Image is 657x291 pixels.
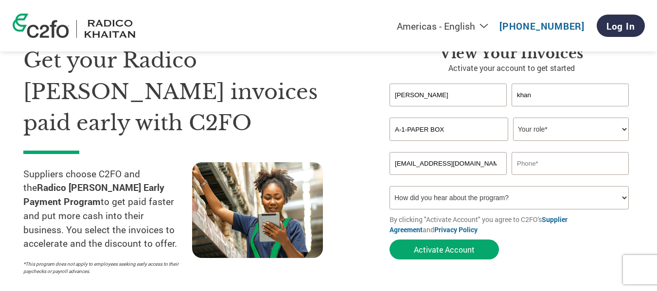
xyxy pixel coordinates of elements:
p: Suppliers choose C2FO and the to get paid faster and put more cash into their business. You selec... [23,167,192,251]
h1: Get your Radico [PERSON_NAME] invoices paid early with C2FO [23,45,360,139]
h3: View Your Invoices [390,45,634,62]
div: Invalid last name or last name is too long [512,107,629,114]
button: Activate Account [390,240,499,259]
div: Inavlid Email Address [390,176,507,182]
a: Supplier Agreement [390,215,568,234]
strong: Radico [PERSON_NAME] Early Payment Program [23,181,164,207]
a: [PHONE_NUMBER] [499,20,585,32]
a: Privacy Policy [434,225,478,234]
a: Log In [597,15,645,37]
p: Activate your account to get started [390,62,634,74]
div: Invalid company name or company name is too long [390,142,629,148]
input: Last Name* [512,84,629,106]
div: Inavlid Phone Number [512,176,629,182]
div: Invalid first name or first name is too long [390,107,507,114]
img: supply chain worker [192,162,323,258]
input: Phone* [512,152,629,175]
input: First Name* [390,84,507,106]
img: c2fo logo [13,14,69,38]
p: *This program does not apply to employees seeking early access to their paychecks or payroll adva... [23,260,182,275]
input: Your company name* [390,118,508,141]
p: By clicking "Activate Account" you agree to C2FO's and [390,214,634,235]
input: Invalid Email format [390,152,507,175]
img: Radico Khaitan [84,20,136,38]
select: Title/Role [513,118,629,141]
